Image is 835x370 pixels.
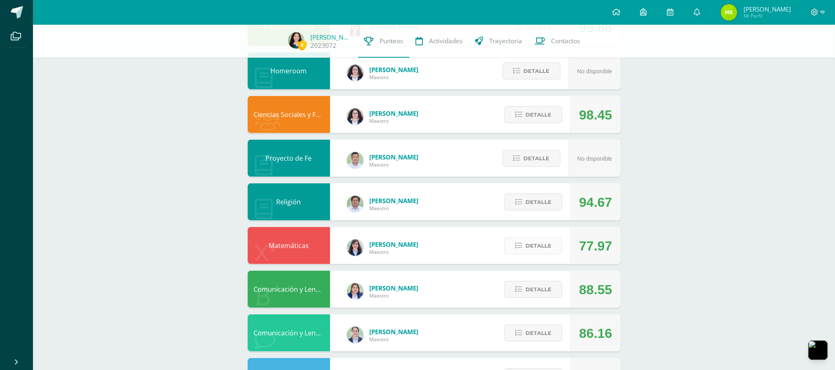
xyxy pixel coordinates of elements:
[370,109,419,117] span: [PERSON_NAME]
[248,140,330,177] div: Proyecto de Fe
[347,196,364,212] img: f767cae2d037801592f2ba1a5db71a2a.png
[370,205,419,212] span: Maestro
[525,282,551,297] span: Detalle
[358,25,410,58] a: Punteos
[579,96,612,133] div: 98.45
[370,153,419,161] span: [PERSON_NAME]
[504,237,562,254] button: Detalle
[744,12,791,19] span: Mi Perfil
[504,281,562,298] button: Detalle
[380,37,403,45] span: Punteos
[248,96,330,133] div: Ciencias Sociales y Formación Ciudadana
[347,239,364,256] img: 01c6c64f30021d4204c203f22eb207bb.png
[370,284,419,292] span: [PERSON_NAME]
[529,25,586,58] a: Contactos
[429,37,463,45] span: Actividades
[525,194,551,210] span: Detalle
[370,74,419,81] span: Maestro
[579,184,612,221] div: 94.67
[311,33,352,41] a: [PERSON_NAME]
[490,37,523,45] span: Trayectoria
[298,40,307,50] span: 0
[503,150,561,167] button: Detalle
[347,108,364,125] img: ba02aa29de7e60e5f6614f4096ff8928.png
[347,65,364,81] img: ba02aa29de7e60e5f6614f4096ff8928.png
[370,292,419,299] span: Maestro
[524,151,550,166] span: Detalle
[370,117,419,124] span: Maestro
[347,283,364,300] img: 97caf0f34450839a27c93473503a1ec1.png
[370,328,419,336] span: [PERSON_NAME]
[551,37,580,45] span: Contactos
[504,106,562,123] button: Detalle
[579,271,612,308] div: 88.55
[525,326,551,341] span: Detalle
[248,52,330,89] div: Homeroom
[311,41,337,50] a: 2023072
[721,4,737,21] img: cc8173afdae23698f602c22063f262d2.png
[579,227,612,265] div: 77.97
[248,183,330,220] div: Religión
[577,155,612,162] span: No disponible
[504,325,562,342] button: Detalle
[370,197,419,205] span: [PERSON_NAME]
[579,315,612,352] div: 86.16
[504,194,562,211] button: Detalle
[248,314,330,351] div: Comunicación y Lenguaje Inglés
[370,240,419,248] span: [PERSON_NAME]
[347,327,364,343] img: bdeda482c249daf2390eb3a441c038f2.png
[410,25,469,58] a: Actividades
[370,248,419,255] span: Maestro
[744,5,791,13] span: [PERSON_NAME]
[524,63,550,79] span: Detalle
[577,68,612,75] span: No disponible
[525,238,551,253] span: Detalle
[370,66,419,74] span: [PERSON_NAME]
[525,107,551,122] span: Detalle
[370,161,419,168] span: Maestro
[248,271,330,308] div: Comunicación y Lenguaje Idioma Español
[288,32,305,49] img: 05fc99470b6b8232ca6bd7819607359e.png
[248,227,330,264] div: Matemáticas
[469,25,529,58] a: Trayectoria
[503,63,561,80] button: Detalle
[347,152,364,169] img: 585d333ccf69bb1c6e5868c8cef08dba.png
[370,336,419,343] span: Maestro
